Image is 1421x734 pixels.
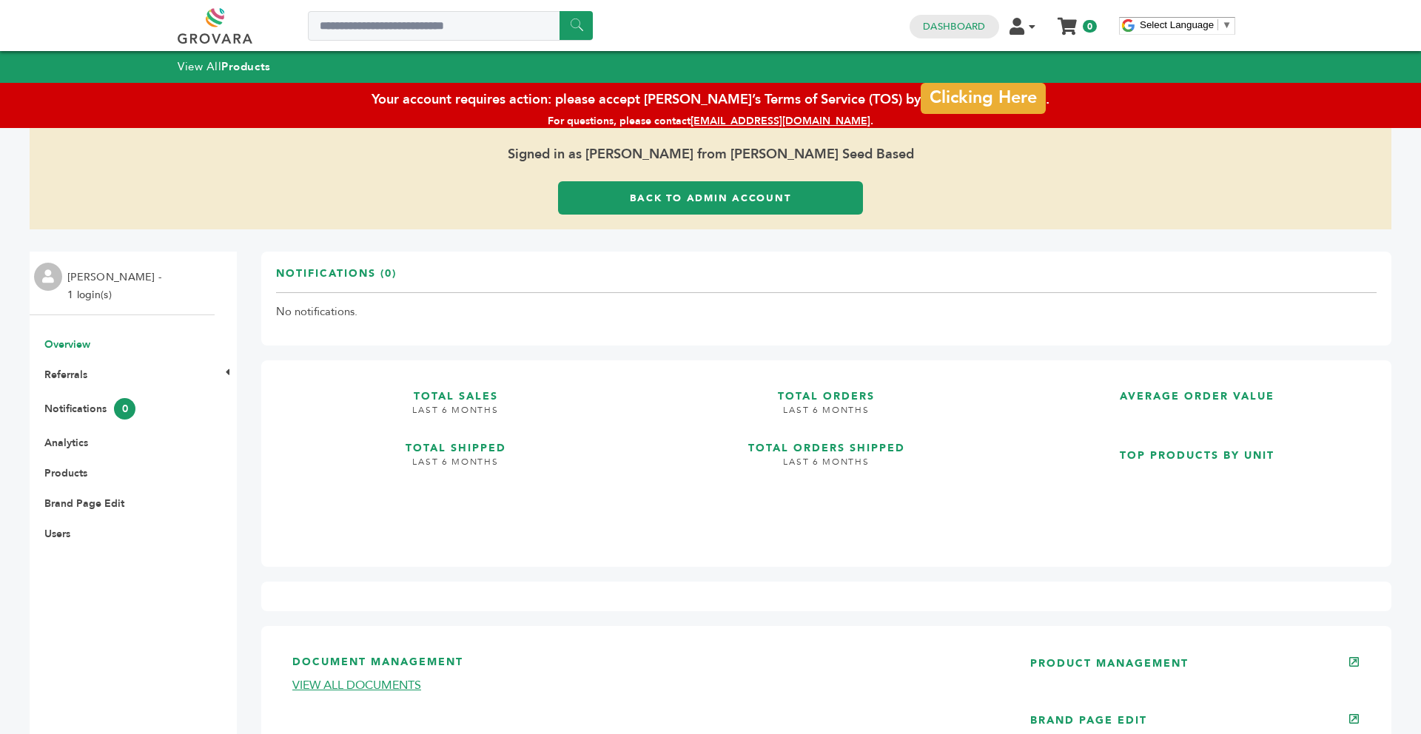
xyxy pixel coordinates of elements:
[276,266,397,292] h3: Notifications (0)
[44,527,70,541] a: Users
[647,427,1006,456] h3: TOTAL ORDERS SHIPPED
[558,181,863,215] a: Back to Admin Account
[276,404,635,428] h4: LAST 6 MONTHS
[1030,713,1147,727] a: BRAND PAGE EDIT
[1140,19,1214,30] span: Select Language
[276,456,635,479] h4: LAST 6 MONTHS
[276,375,635,404] h3: TOTAL SALES
[292,677,421,693] a: VIEW ALL DOCUMENTS
[34,263,62,291] img: profile.png
[1140,19,1232,30] a: Select Language​
[276,293,1377,331] td: No notifications.
[1217,19,1218,30] span: ​
[921,78,1045,110] a: Clicking Here
[1222,19,1232,30] span: ▼
[221,59,270,74] strong: Products
[292,655,986,678] h3: DOCUMENT MANAGEMENT
[647,375,1006,540] a: TOTAL ORDERS LAST 6 MONTHS TOTAL ORDERS SHIPPED LAST 6 MONTHS
[1018,434,1377,463] h3: TOP PRODUCTS BY UNIT
[44,466,87,480] a: Products
[647,404,1006,428] h4: LAST 6 MONTHS
[647,456,1006,479] h4: LAST 6 MONTHS
[647,375,1006,404] h3: TOTAL ORDERS
[1030,656,1189,670] a: PRODUCT MANAGEMENT
[1018,375,1377,404] h3: AVERAGE ORDER VALUE
[30,128,1391,181] span: Signed in as [PERSON_NAME] from [PERSON_NAME] Seed Based
[44,368,87,382] a: Referrals
[1083,20,1097,33] span: 0
[44,496,124,511] a: Brand Page Edit
[178,59,271,74] a: View AllProducts
[276,375,635,540] a: TOTAL SALES LAST 6 MONTHS TOTAL SHIPPED LAST 6 MONTHS
[691,114,870,128] a: [EMAIL_ADDRESS][DOMAIN_NAME]
[44,402,135,416] a: Notifications0
[276,427,635,456] h3: TOTAL SHIPPED
[1018,375,1377,422] a: AVERAGE ORDER VALUE
[923,20,985,33] a: Dashboard
[308,11,593,41] input: Search a product or brand...
[44,337,90,351] a: Overview
[1059,13,1076,29] a: My Cart
[114,398,135,420] span: 0
[44,436,88,450] a: Analytics
[1018,434,1377,540] a: TOP PRODUCTS BY UNIT
[67,269,165,304] li: [PERSON_NAME] - 1 login(s)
